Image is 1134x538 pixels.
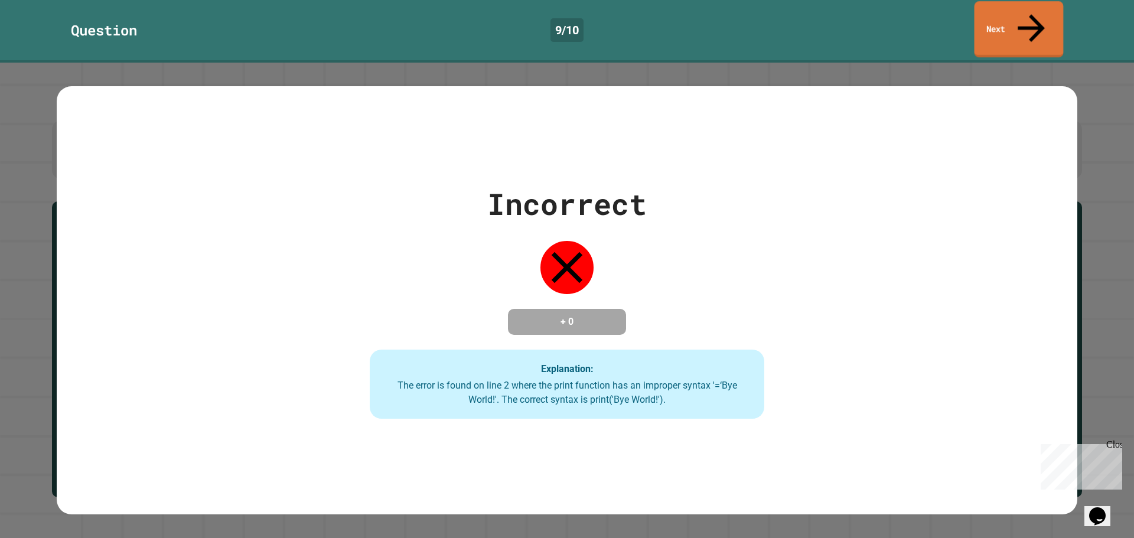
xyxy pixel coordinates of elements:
[71,19,137,41] div: Question
[382,379,752,407] div: The error is found on line 2 where the print function has an improper syntax '=‘Bye World!'. The ...
[520,315,614,329] h4: + 0
[1084,491,1122,526] iframe: chat widget
[1036,439,1122,490] iframe: chat widget
[487,182,647,226] div: Incorrect
[550,18,584,42] div: 9 / 10
[5,5,82,75] div: Chat with us now!Close
[975,1,1064,57] a: Next
[541,363,594,374] strong: Explanation:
